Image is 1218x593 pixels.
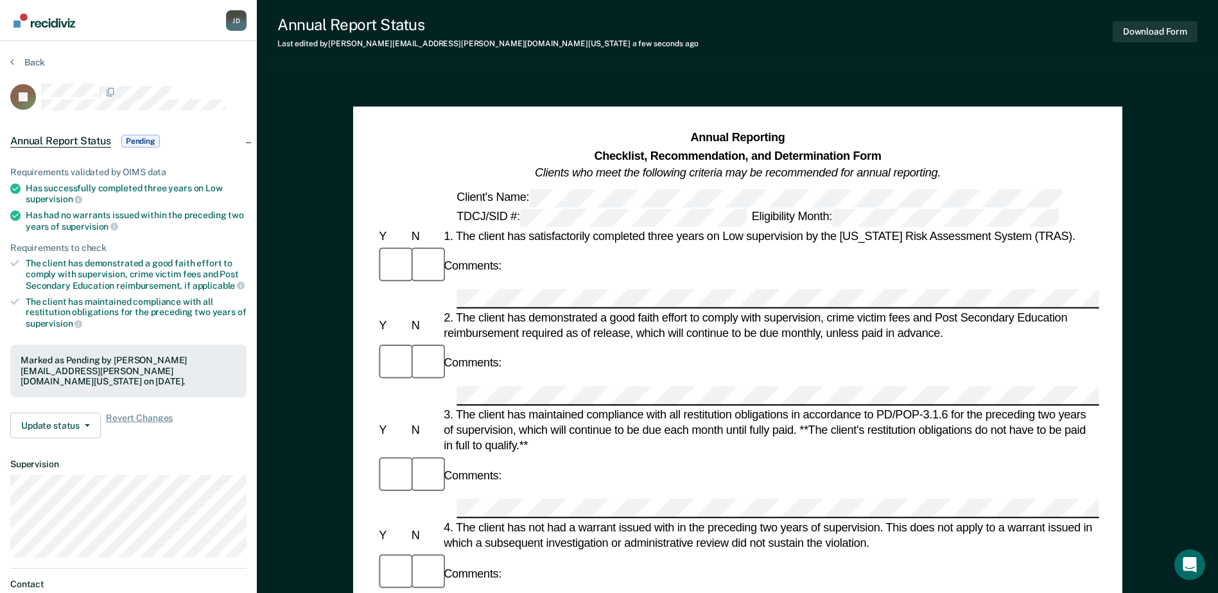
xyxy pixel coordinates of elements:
span: Pending [121,135,160,148]
div: 4. The client has not had a warrant issued with in the preceding two years of supervision. This d... [441,520,1099,551]
div: N [408,317,440,332]
button: Profile dropdown button [226,10,247,31]
span: Revert Changes [106,413,173,438]
div: 3. The client has maintained compliance with all restitution obligations in accordance to PD/POP-... [441,407,1099,454]
div: Annual Report Status [277,15,699,34]
img: Recidiviz [13,13,75,28]
button: Back [10,56,45,68]
div: The client has demonstrated a good faith effort to comply with supervision, crime victim fees and... [26,258,247,291]
div: Requirements validated by OIMS data [10,167,247,178]
div: N [408,228,440,243]
div: TDCJ/SID #: [454,209,749,227]
div: Y [376,317,408,332]
div: Eligibility Month: [749,209,1061,227]
button: Update status [10,413,101,438]
strong: Checklist, Recommendation, and Determination Form [594,149,881,162]
div: N [408,422,440,438]
dt: Supervision [10,459,247,470]
div: Comments: [441,565,504,581]
div: Y [376,422,408,438]
div: Marked as Pending by [PERSON_NAME][EMAIL_ADDRESS][PERSON_NAME][DOMAIN_NAME][US_STATE] on [DATE]. [21,355,236,387]
span: supervision [62,221,118,232]
div: 2. The client has demonstrated a good faith effort to comply with supervision, crime victim fees ... [441,309,1099,340]
span: Annual Report Status [10,135,111,148]
div: Comments: [441,468,504,484]
button: Download Form [1113,21,1197,42]
dt: Contact [10,579,247,590]
span: supervision [26,318,82,329]
div: Client's Name: [454,189,1065,207]
span: applicable [193,280,245,291]
div: J D [226,10,247,31]
div: Open Intercom Messenger [1174,549,1205,580]
div: Last edited by [PERSON_NAME][EMAIL_ADDRESS][PERSON_NAME][DOMAIN_NAME][US_STATE] [277,39,699,48]
div: Comments: [441,258,504,273]
div: N [408,528,440,543]
div: Y [376,228,408,243]
strong: Annual Reporting [690,132,785,144]
span: supervision [26,194,82,204]
div: Requirements to check [10,243,247,254]
div: The client has maintained compliance with all restitution obligations for the preceding two years of [26,296,247,329]
span: a few seconds ago [632,39,699,48]
div: Comments: [441,356,504,371]
div: Has successfully completed three years on Low [26,183,247,205]
em: Clients who meet the following criteria may be recommended for annual reporting. [535,166,941,179]
div: Y [376,528,408,543]
div: Has had no warrants issued within the preceding two years of [26,210,247,232]
div: 1. The client has satisfactorily completed three years on Low supervision by the [US_STATE] Risk ... [441,228,1099,243]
